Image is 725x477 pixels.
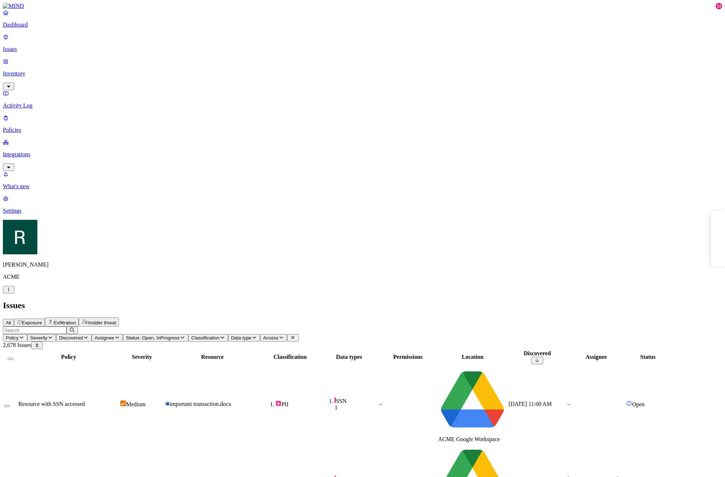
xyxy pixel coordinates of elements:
a: MIND [3,3,722,9]
div: Data types [320,354,378,360]
img: pii [276,400,281,406]
img: status-open [626,400,632,406]
div: Status [626,354,669,360]
span: Discovered [59,335,83,341]
div: Classification [261,354,319,360]
p: Activity Log [3,102,722,109]
span: Insider threat [88,320,116,325]
div: Resource [165,354,260,360]
div: Severity [120,354,163,360]
div: Policy [18,354,119,360]
span: ACME Google Workspace [438,436,500,442]
span: 2,678 Issues [3,342,31,348]
a: Activity Log [3,90,722,109]
p: Settings [3,208,722,214]
button: Select row [4,405,10,407]
div: Assignee [567,354,625,360]
span: Medium [126,401,146,407]
span: Open [632,401,645,407]
div: Location [438,354,507,360]
div: Permissions [379,354,437,360]
p: Integrations [3,151,722,158]
div: 13 [716,3,722,9]
span: Assignee [94,335,114,341]
a: Policies [3,115,722,133]
a: Dashboard [3,9,722,28]
p: ACME [3,274,722,280]
span: important transaction.docx [170,401,231,407]
a: What's new [3,171,722,190]
span: Data type [231,335,251,341]
span: Exfiltration [54,320,76,325]
a: Settings [3,195,722,214]
span: – [379,401,382,407]
span: Exposure [22,320,42,325]
span: – [567,401,570,407]
img: MIND [3,3,24,9]
input: Search [3,327,66,334]
span: Policy [6,335,19,341]
img: pii-line [334,397,336,403]
span: [DATE] 11:00 AM [508,401,551,407]
p: Policies [3,127,722,133]
a: Integrations [3,139,722,170]
img: Ron Rabinovich [3,220,37,254]
div: Discovered [508,350,566,357]
button: Select all [8,358,13,360]
div: PII [276,400,319,408]
img: google-drive [438,366,507,435]
img: microsoft-word [165,401,170,406]
p: Inventory [3,70,722,77]
span: All [6,320,11,325]
p: [PERSON_NAME] [3,261,722,268]
div: 1 [334,404,378,411]
p: What's new [3,183,722,190]
span: Status: Open, InProgress [126,335,180,341]
img: severity-medium [120,400,126,406]
a: Inventory [3,58,722,89]
span: Access [263,335,278,341]
span: Resource with SSN accessed [18,401,85,407]
span: Classification [191,335,220,341]
a: Issues [3,34,722,52]
p: Issues [3,46,722,52]
div: SSN [334,397,378,404]
span: Severity [30,335,47,341]
p: Dashboard [3,22,722,28]
h2: Issues [3,301,722,310]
